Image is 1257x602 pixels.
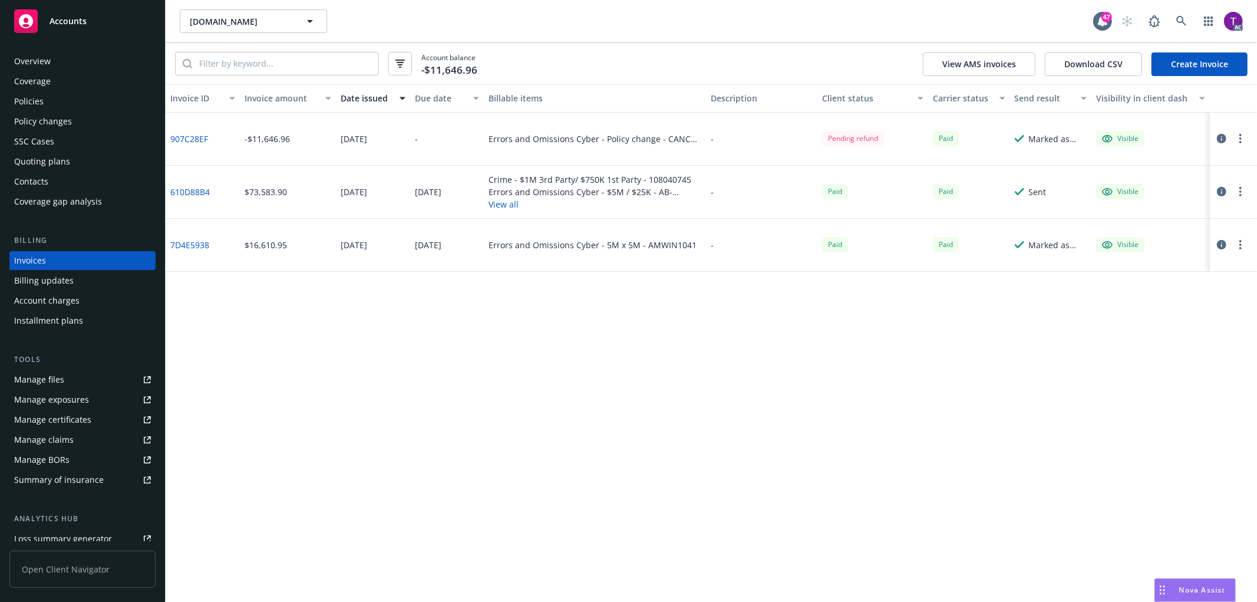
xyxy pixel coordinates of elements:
[489,186,701,198] div: Errors and Omissions Cyber - $5M / $25K - AB-6705250-01
[415,186,441,198] div: [DATE]
[706,84,817,113] button: Description
[9,410,156,429] a: Manage certificates
[484,84,706,113] button: Billable items
[415,239,441,251] div: [DATE]
[14,390,89,409] div: Manage exposures
[14,311,83,330] div: Installment plans
[14,370,64,389] div: Manage files
[817,84,929,113] button: Client status
[341,133,367,145] div: [DATE]
[9,390,156,409] a: Manage exposures
[9,450,156,469] a: Manage BORs
[341,92,392,104] div: Date issued
[170,239,209,251] a: 7D4E5938
[933,92,992,104] div: Carrier status
[9,112,156,131] a: Policy changes
[1102,133,1139,144] div: Visible
[9,235,156,246] div: Billing
[1224,12,1243,31] img: photo
[489,239,697,251] div: Errors and Omissions Cyber - 5M x 5M - AMWIN1041
[1029,239,1087,251] div: Marked as sent
[489,198,701,210] button: View all
[9,513,156,525] div: Analytics hub
[9,271,156,290] a: Billing updates
[14,471,104,489] div: Summary of insurance
[9,172,156,191] a: Contacts
[170,92,222,104] div: Invoice ID
[9,529,156,548] a: Loss summary generator
[166,84,240,113] button: Invoice ID
[9,430,156,449] a: Manage claims
[170,186,210,198] a: 610D88B4
[1116,9,1139,33] a: Start snowing
[9,92,156,111] a: Policies
[822,131,884,146] div: Pending refund
[180,9,327,33] button: [DOMAIN_NAME]
[822,92,911,104] div: Client status
[14,430,74,449] div: Manage claims
[50,17,87,26] span: Accounts
[1102,239,1139,250] div: Visible
[822,184,848,199] div: Paid
[1045,52,1142,76] button: Download CSV
[14,92,44,111] div: Policies
[1102,186,1139,197] div: Visible
[923,52,1035,76] button: View AMS invoices
[14,152,70,171] div: Quoting plans
[933,131,959,146] div: Paid
[415,133,418,145] div: -
[192,52,378,75] input: Filter by keyword...
[489,133,701,145] div: Errors and Omissions Cyber - Policy change - CANCEL - EKS3564675
[14,251,46,270] div: Invoices
[14,132,54,151] div: SSC Cases
[14,271,74,290] div: Billing updates
[14,529,112,548] div: Loss summary generator
[933,237,959,252] div: Paid
[14,52,51,71] div: Overview
[9,192,156,211] a: Coverage gap analysis
[410,84,484,113] button: Due date
[170,133,208,145] a: 907C28EF
[183,59,192,68] svg: Search
[245,133,290,145] div: -$11,646.96
[1152,52,1248,76] a: Create Invoice
[245,239,287,251] div: $16,610.95
[14,172,48,191] div: Contacts
[1154,578,1236,602] button: Nova Assist
[489,173,701,186] div: Crime - $1M 3rd Party/ $750K 1st Party - 108040745
[1015,92,1074,104] div: Send result
[1029,186,1047,198] div: Sent
[336,84,410,113] button: Date issued
[1170,9,1193,33] a: Search
[1197,9,1220,33] a: Switch app
[9,311,156,330] a: Installment plans
[9,370,156,389] a: Manage files
[14,112,72,131] div: Policy changes
[421,62,477,78] span: -$11,646.96
[9,5,156,38] a: Accounts
[711,186,714,198] div: -
[1179,585,1226,595] span: Nova Assist
[711,92,813,104] div: Description
[14,291,80,310] div: Account charges
[9,152,156,171] a: Quoting plans
[9,291,156,310] a: Account charges
[341,239,367,251] div: [DATE]
[1010,84,1091,113] button: Send result
[1101,12,1112,22] div: 47
[240,84,336,113] button: Invoice amount
[933,184,959,199] div: Paid
[341,186,367,198] div: [DATE]
[415,92,467,104] div: Due date
[1155,579,1170,601] div: Drag to move
[1096,92,1192,104] div: Visibility in client dash
[489,92,701,104] div: Billable items
[245,186,287,198] div: $73,583.90
[14,450,70,469] div: Manage BORs
[9,354,156,366] div: Tools
[14,410,91,429] div: Manage certificates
